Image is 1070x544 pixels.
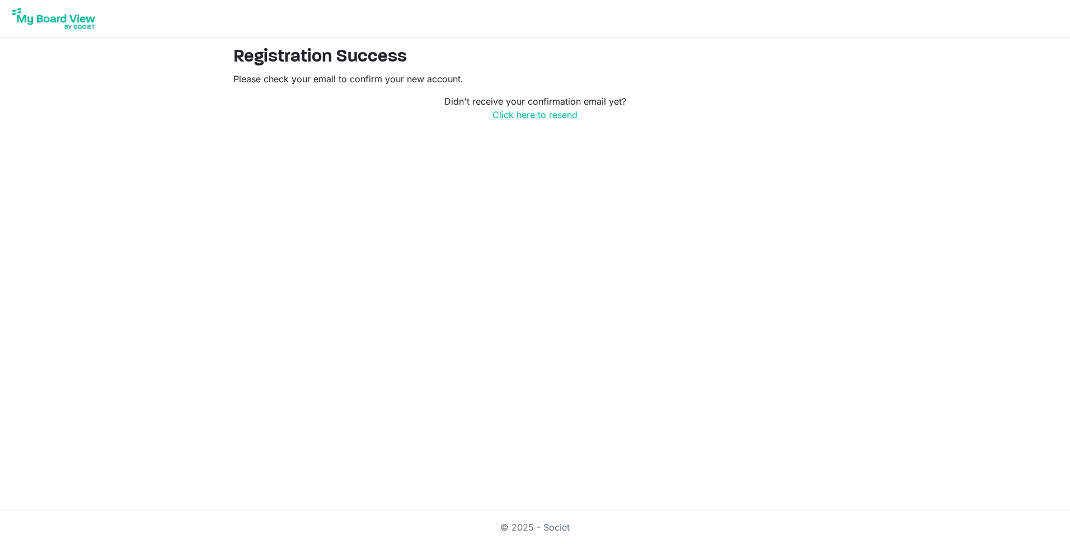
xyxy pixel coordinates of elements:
[9,4,98,32] img: My Board View Logo
[233,72,837,86] p: Please check your email to confirm your new account.
[492,109,578,120] a: Click here to resend
[233,95,837,121] p: Didn't receive your confirmation email yet?
[233,46,837,68] h2: Registration Success
[500,522,570,533] a: © 2025 - Societ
